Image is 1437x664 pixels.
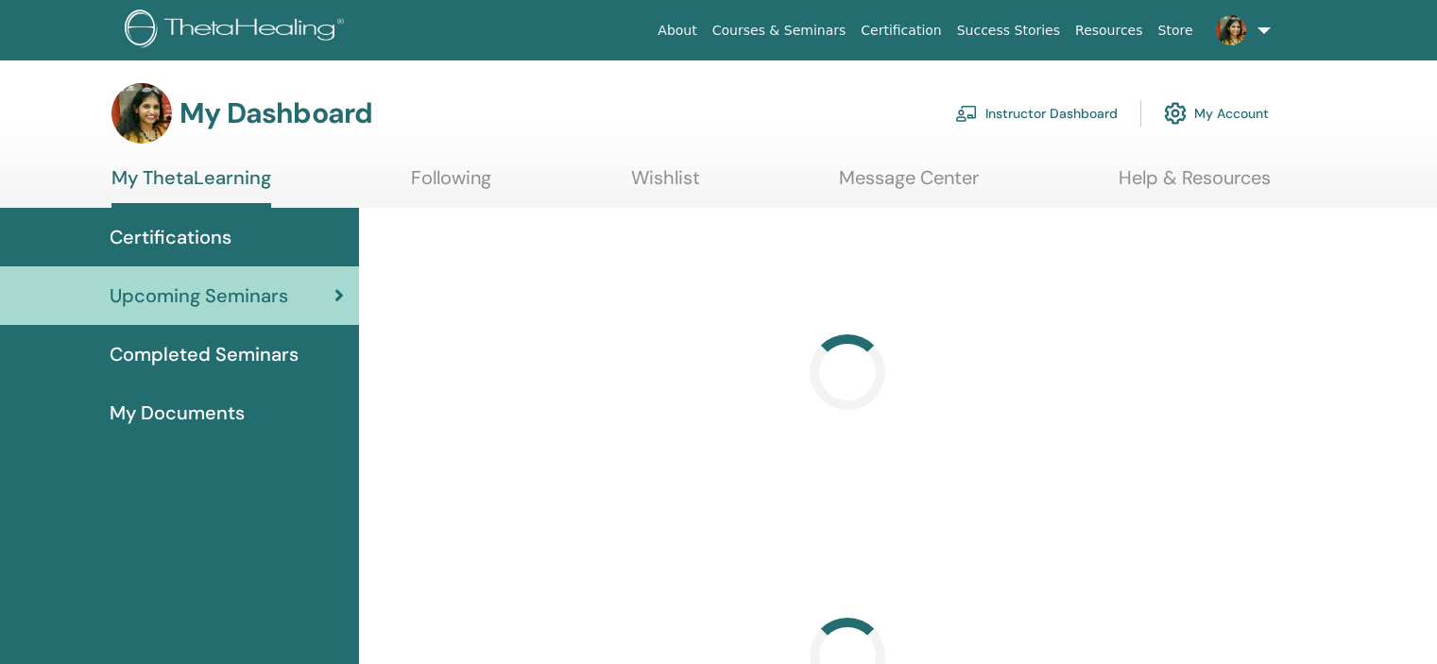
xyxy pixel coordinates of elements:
a: Certification [853,13,949,48]
a: Help & Resources [1119,166,1271,203]
a: My Account [1164,93,1269,134]
a: Resources [1068,13,1151,48]
a: Following [411,166,491,203]
img: default.jpg [1216,15,1246,45]
a: About [650,13,704,48]
a: My ThetaLearning [111,166,271,208]
span: Completed Seminars [110,340,299,368]
a: Courses & Seminars [705,13,854,48]
img: chalkboard-teacher.svg [955,105,978,122]
span: Upcoming Seminars [110,281,288,310]
span: Certifications [110,223,231,251]
img: cog.svg [1164,97,1187,129]
a: Success Stories [949,13,1068,48]
span: My Documents [110,399,245,427]
a: Message Center [839,166,979,203]
h3: My Dashboard [180,96,372,130]
a: Wishlist [631,166,700,203]
a: Store [1151,13,1201,48]
img: logo.png [125,9,351,52]
img: default.jpg [111,83,172,144]
a: Instructor Dashboard [955,93,1118,134]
